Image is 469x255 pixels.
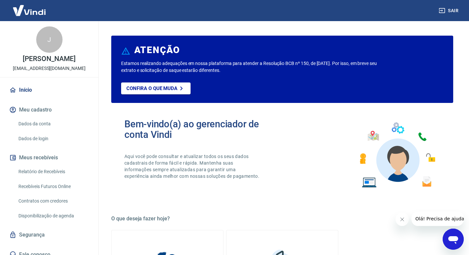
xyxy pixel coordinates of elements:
[23,55,75,62] p: [PERSON_NAME]
[16,180,91,193] a: Recebíveis Futuros Online
[121,60,379,74] p: Estamos realizando adequações em nossa plataforma para atender a Resolução BCB nº 150, de [DATE]....
[111,215,453,222] h5: O que deseja fazer hoje?
[8,83,91,97] a: Início
[124,153,261,179] p: Aqui você pode consultar e atualizar todos os seus dados cadastrais de forma fácil e rápida. Mant...
[8,0,51,20] img: Vindi
[121,82,191,94] a: Confira o que muda
[4,5,55,10] span: Olá! Precisa de ajuda?
[13,65,86,72] p: [EMAIL_ADDRESS][DOMAIN_NAME]
[16,165,91,178] a: Relatório de Recebíveis
[396,213,409,226] iframe: Fechar mensagem
[16,117,91,131] a: Dados da conta
[8,103,91,117] button: Meu cadastro
[16,132,91,145] a: Dados de login
[16,209,91,223] a: Disponibilização de agenda
[36,26,63,53] div: J
[8,228,91,242] a: Segurança
[8,150,91,165] button: Meus recebíveis
[124,119,282,140] h2: Bem-vindo(a) ao gerenciador de conta Vindi
[126,85,177,91] p: Confira o que muda
[134,47,180,53] h6: ATENÇÃO
[437,5,461,17] button: Sair
[443,229,464,250] iframe: Botão para abrir a janela de mensagens
[354,119,440,192] img: Imagem de um avatar masculino com diversos icones exemplificando as funcionalidades do gerenciado...
[411,211,464,226] iframe: Mensagem da empresa
[16,194,91,208] a: Contratos com credores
